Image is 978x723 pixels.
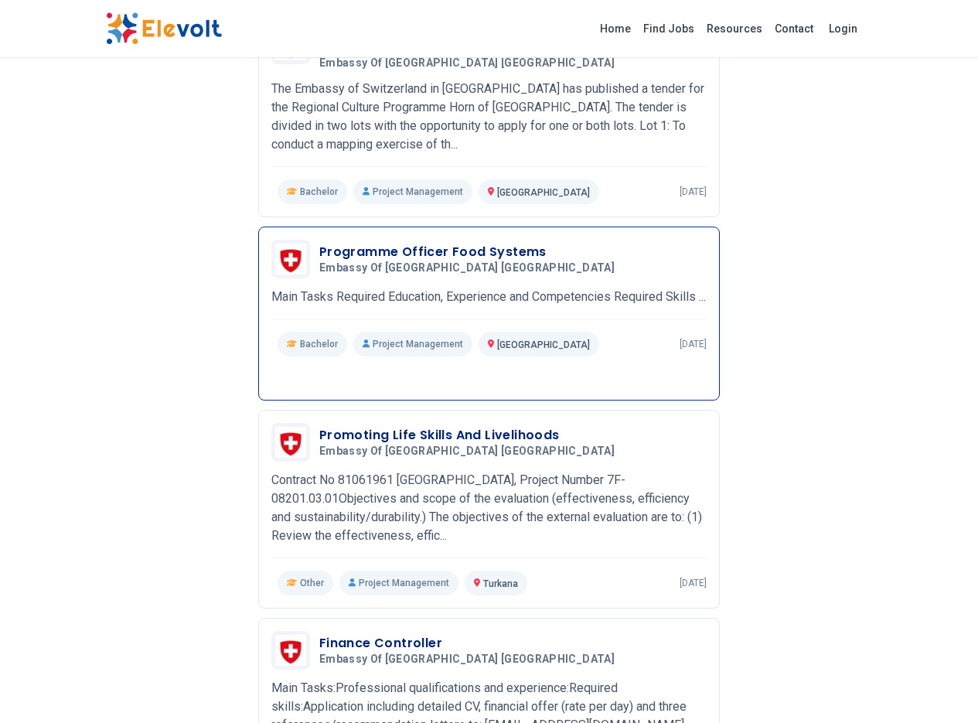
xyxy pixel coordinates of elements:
[594,16,637,41] a: Home
[319,445,615,459] span: Embassy of [GEOGRAPHIC_DATA] [GEOGRAPHIC_DATA]
[319,261,615,275] span: Embassy of [GEOGRAPHIC_DATA] [GEOGRAPHIC_DATA]
[106,12,222,45] img: Elevolt
[271,240,707,356] a: Embassy of Switzerland KenyaProgramme Officer Food SystemsEmbassy of [GEOGRAPHIC_DATA] [GEOGRAPHI...
[300,186,338,198] span: Bachelor
[820,13,867,44] a: Login
[275,635,306,666] img: Embassy of Switzerland Kenya
[901,649,978,723] iframe: Chat Widget
[106,70,267,534] iframe: Advertisement
[271,288,707,306] p: Main Tasks Required Education, Experience and Competencies Required Skills ...
[319,653,615,667] span: Embassy of [GEOGRAPHIC_DATA] [GEOGRAPHIC_DATA]
[319,243,621,261] h3: Programme Officer Food Systems
[497,187,590,198] span: [GEOGRAPHIC_DATA]
[745,70,904,534] iframe: Advertisement
[271,80,707,154] p: The Embassy of Switzerland in [GEOGRAPHIC_DATA] has published a tender for the Regional Culture P...
[271,471,707,545] p: Contract No 81061961 [GEOGRAPHIC_DATA], Project Number 7F-08201.03.01Objectives and scope of the ...
[768,16,820,41] a: Contact
[353,332,472,356] p: Project Management
[319,426,621,445] h3: Promoting Life Skills And Livelihoods
[319,634,621,653] h3: Finance Controller
[700,16,768,41] a: Resources
[339,571,458,595] p: Project Management
[637,16,700,41] a: Find Jobs
[275,244,306,275] img: Embassy of Switzerland Kenya
[300,577,324,589] span: Other
[497,339,590,350] span: [GEOGRAPHIC_DATA]
[680,577,707,589] p: [DATE]
[271,423,707,595] a: Embassy of Switzerland KenyaPromoting Life Skills And LivelihoodsEmbassy of [GEOGRAPHIC_DATA] [GE...
[483,578,518,589] span: Turkana
[300,338,338,350] span: Bachelor
[275,427,306,458] img: Embassy of Switzerland Kenya
[680,186,707,198] p: [DATE]
[271,19,707,204] a: Embassy of Switzerland KenyaRegional Culture Programme Horn Of [GEOGRAPHIC_DATA]Embassy of [GEOGR...
[319,56,615,70] span: Embassy of [GEOGRAPHIC_DATA] [GEOGRAPHIC_DATA]
[353,179,472,204] p: Project Management
[680,338,707,350] p: [DATE]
